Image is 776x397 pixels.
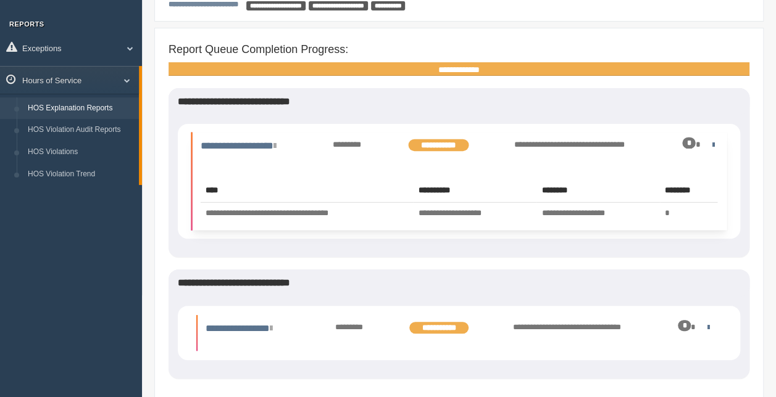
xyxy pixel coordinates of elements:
[22,97,139,120] a: HOS Explanation Reports
[22,119,139,141] a: HOS Violation Audit Reports
[191,133,727,231] li: Expand
[22,163,139,186] a: HOS Violation Trend
[196,315,722,351] li: Expand
[169,44,749,56] h4: Report Queue Completion Progress:
[22,141,139,163] a: HOS Violations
